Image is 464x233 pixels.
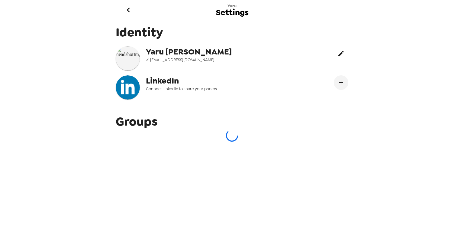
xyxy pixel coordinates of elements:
[116,75,140,100] img: headshotImg
[116,113,158,130] span: Groups
[146,86,268,91] span: Connect LinkedIn to share your photos
[334,46,348,61] button: edit
[216,8,249,17] span: Settings
[146,75,268,86] span: LinkedIn
[146,57,268,62] span: ✓ [EMAIL_ADDRESS][DOMAIN_NAME]
[334,75,348,90] button: Connect LinekdIn
[146,46,268,57] span: Yaru [PERSON_NAME]
[116,24,348,40] span: Identity
[227,3,237,8] span: Yaru
[116,46,140,71] img: headshotImg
